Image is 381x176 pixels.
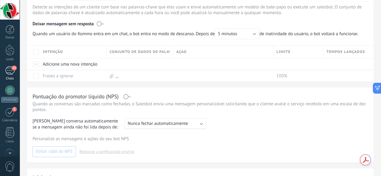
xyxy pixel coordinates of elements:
[1,97,18,103] div: WhatsApp
[40,58,104,70] div: Adicione uma nova intenção
[33,4,368,16] p: Detecte as intenções de um cliente com base nas palavras-chave que eles usam e envie automaticame...
[1,77,19,81] div: Chats
[273,70,320,82] div: 100%
[110,49,170,55] span: Conjunto de dados de palavras-chave
[218,31,237,37] span: 5 minutos
[176,49,186,55] span: Açao
[11,66,17,70] span: 15
[276,73,287,79] span: 100%
[276,49,291,55] span: Limite
[1,119,19,122] div: Calendário
[326,49,365,55] span: Tempos lançados
[43,49,63,55] span: Intenção
[215,28,259,39] button: 5 minutos
[128,121,188,126] span: Nunca fechar automaticamente
[115,73,119,79] a: ...
[43,73,73,79] a: Frases a ignorar
[33,28,259,39] span: Quando um usuário do Kommo entra em um chat, o bot entra no modo de descanso. Depois de
[33,28,361,39] span: de inatividade do usuário, o bot voltará a funcionar.
[1,57,19,61] div: Leads
[33,101,368,113] p: Quando as conversas são marcadas como fechadas, o Salesbot envia uma mensagem personalizável soli...
[12,107,17,112] span: 1
[1,36,19,40] div: Painel
[1,140,19,144] div: Listas
[33,17,368,28] div: Deixar mensagem sem resposta
[33,93,119,100] div: Pontuação do promotor líquido (NPS)
[33,118,119,130] span: [PERSON_NAME] conversa automaticamente se a mensagem ainda não foi lida depois de:
[33,136,368,142] p: Personalize as mensagens e ações do seu bot NPS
